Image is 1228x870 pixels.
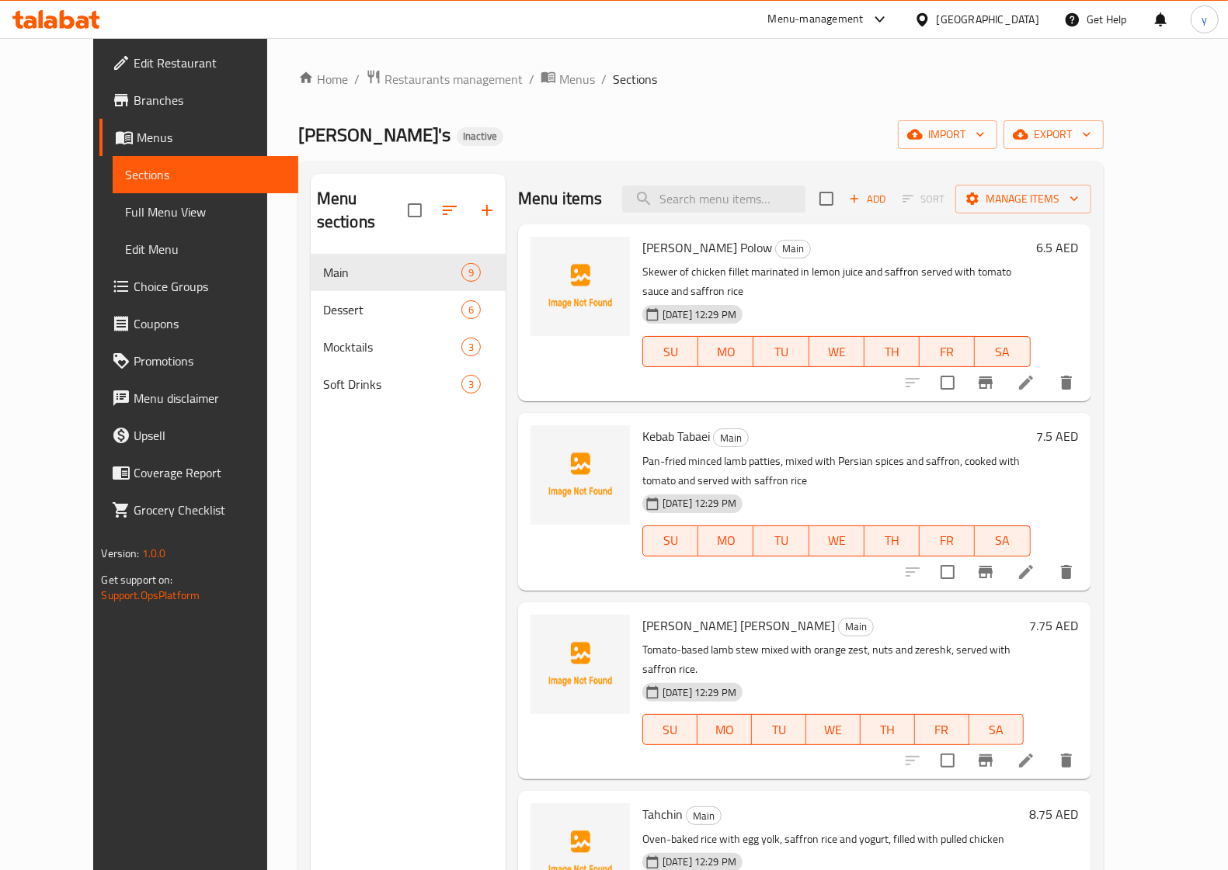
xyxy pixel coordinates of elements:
span: TH [867,719,909,741]
span: Get support on: [101,570,172,590]
span: WE [816,341,858,363]
input: search [622,185,805,213]
div: items [461,338,481,356]
a: Menus [541,69,595,89]
span: TH [871,529,913,552]
span: FR [921,719,963,741]
div: Main [838,618,874,636]
div: Main9 [311,254,506,291]
span: SA [981,529,1024,552]
div: Mocktails3 [311,328,506,366]
span: [DATE] 12:29 PM [656,685,743,700]
span: FR [926,529,969,552]
button: Branch-specific-item [967,364,1004,401]
li: / [601,70,607,88]
button: TH [864,525,920,556]
img: Jojeh Zereshk Polow [531,237,630,336]
button: import [898,120,997,149]
span: Mocktails [323,338,461,356]
button: SA [969,714,1024,745]
button: WE [809,525,864,556]
span: Upsell [134,426,286,445]
p: Tomato-based lamb stew mixed with orange zest, nuts and zereshk, served with saffron rice. [642,640,1024,679]
span: WE [812,719,854,741]
button: TU [752,714,806,745]
span: [DATE] 12:29 PM [656,854,743,869]
span: WE [816,529,858,552]
button: TH [861,714,915,745]
span: Select to update [931,556,964,588]
span: 1.0.0 [142,543,166,563]
a: Sections [113,156,298,193]
button: WE [809,336,864,367]
a: Edit menu item [1017,373,1035,392]
span: Select section [810,182,843,215]
span: Select section first [892,187,955,211]
span: Soft Drinks [323,375,461,393]
a: Home [298,70,348,88]
a: Menus [99,119,298,156]
span: Menus [559,70,595,88]
button: SA [975,525,1030,556]
span: SA [981,341,1024,363]
span: Main [323,263,461,282]
img: Farida's Ghaymeh Polow [531,615,630,714]
div: Soft Drinks3 [311,366,506,403]
span: Coupons [134,314,286,333]
a: Restaurants management [366,69,523,89]
button: FR [915,714,969,745]
span: Choice Groups [134,277,286,296]
span: Kebab Tabaei [642,425,710,448]
button: Branch-specific-item [967,553,1004,591]
span: Inactive [457,130,503,143]
h2: Menu sections [317,187,408,234]
li: / [529,70,534,88]
p: Pan-fried minced lamb patties, mixed with Persian spices and saffron, cooked with tomato and serv... [642,452,1031,490]
span: SU [649,341,692,363]
button: SU [642,714,697,745]
button: export [1004,120,1104,149]
span: SU [649,719,691,741]
div: items [461,263,481,282]
button: TU [753,525,809,556]
h6: 7.5 AED [1037,425,1079,447]
button: delete [1048,742,1085,779]
span: 6 [462,303,480,317]
span: TU [760,341,802,363]
span: [PERSON_NAME] Polow [642,236,772,259]
span: Menus [137,128,286,147]
nav: breadcrumb [298,69,1104,89]
a: Edit Menu [113,230,298,268]
span: TU [760,529,802,552]
div: Inactive [457,127,503,146]
a: Promotions [99,342,298,380]
span: y [1202,11,1207,28]
span: Edit Menu [125,240,286,258]
button: MO [697,714,752,745]
span: Add item [843,187,892,211]
span: Select all sections [398,194,431,227]
span: MO [704,529,747,552]
a: Coupons [99,305,298,342]
a: Full Menu View [113,193,298,230]
span: Dessert [323,300,461,319]
span: Add [847,190,889,208]
button: FR [920,336,975,367]
button: Add [843,187,892,211]
span: TU [758,719,800,741]
button: WE [806,714,861,745]
span: SA [976,719,1018,741]
span: Branches [134,91,286,109]
span: Coverage Report [134,463,286,482]
h6: 8.75 AED [1030,803,1079,825]
span: FR [926,341,969,363]
a: Coverage Report [99,454,298,491]
span: Select to update [931,744,964,777]
span: import [910,125,985,144]
span: Version: [101,543,139,563]
div: [GEOGRAPHIC_DATA] [937,11,1039,28]
span: Main [839,618,873,636]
